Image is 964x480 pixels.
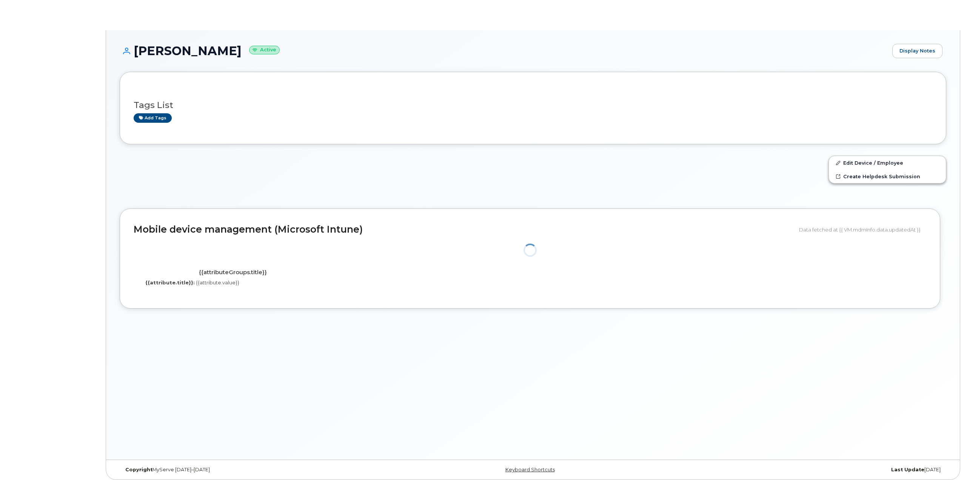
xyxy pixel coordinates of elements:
h2: Mobile device management (Microsoft Intune) [134,224,793,235]
a: Edit Device / Employee [829,156,946,170]
div: Data fetched at {{ VM.mdmInfo.data.updatedAt }} [799,222,926,237]
a: Create Helpdesk Submission [829,170,946,183]
div: MyServe [DATE]–[DATE] [120,467,395,473]
h4: {{attributeGroups.title}} [139,269,326,276]
span: {{attribute.value}} [196,279,239,286]
strong: Last Update [891,467,924,472]
a: Keyboard Shortcuts [505,467,555,472]
a: Display Notes [892,44,942,58]
strong: Copyright [125,467,152,472]
h3: Tags List [134,100,932,110]
div: [DATE] [671,467,946,473]
h1: [PERSON_NAME] [120,44,889,57]
label: {{attribute.title}}: [145,279,195,286]
small: Active [249,46,280,54]
a: Add tags [134,113,172,123]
